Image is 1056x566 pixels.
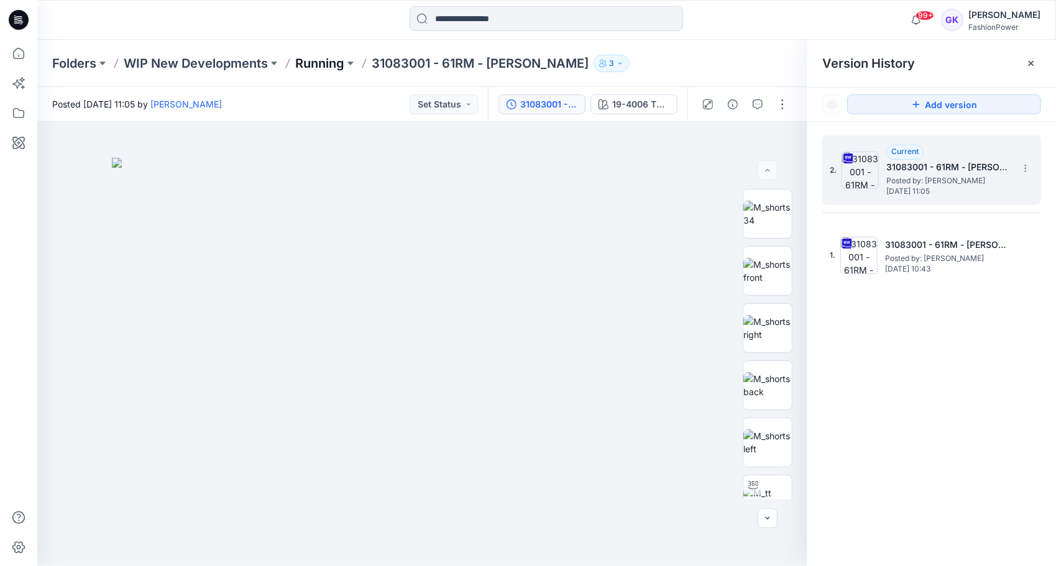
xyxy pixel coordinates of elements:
button: Close [1026,58,1036,68]
img: M_shorts back [743,372,792,398]
span: 2. [830,165,837,176]
button: Show Hidden Versions [822,94,842,114]
a: WIP New Developments [124,55,268,72]
a: Folders [52,55,96,72]
h5: 31083001 - 61RM - Ross [885,237,1009,252]
img: M_shorts front [743,258,792,284]
span: [DATE] 10:43 [885,265,1009,273]
span: 1. [830,250,835,261]
img: M_shorts 34 [743,201,792,227]
img: 31083001 - 61RM - Ross [840,237,878,274]
div: [PERSON_NAME] [968,7,1040,22]
img: M_tt shorts [743,486,792,513]
div: 19-4006 TPG Caviar [612,98,669,111]
span: 99+ [916,11,934,21]
span: Version History [822,56,915,71]
div: 31083001 - 61RM - Ross [520,98,577,111]
p: 3 [609,57,614,70]
button: Add version [847,94,1041,114]
button: 3 [594,55,630,72]
div: GK [941,9,963,31]
img: M_shorts right [743,315,792,341]
span: Posted by: Guerline Kamp [886,175,1011,187]
img: 31083001 - 61RM - Ross [842,152,879,189]
span: Posted [DATE] 11:05 by [52,98,222,111]
h5: 31083001 - 61RM - Ross [886,160,1011,175]
span: [DATE] 11:05 [886,187,1011,196]
a: Running [295,55,344,72]
div: FashionPower [968,22,1040,32]
a: [PERSON_NAME] [150,99,222,109]
button: 19-4006 TPG Caviar [590,94,677,114]
img: M_shorts left [743,429,792,455]
button: Details [723,94,743,114]
p: 31083001 - 61RM - [PERSON_NAME] [372,55,589,72]
button: 31083001 - 61RM - [PERSON_NAME] [498,94,585,114]
span: Posted by: Guerline Kamp [885,252,1009,265]
span: Current [891,147,919,156]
